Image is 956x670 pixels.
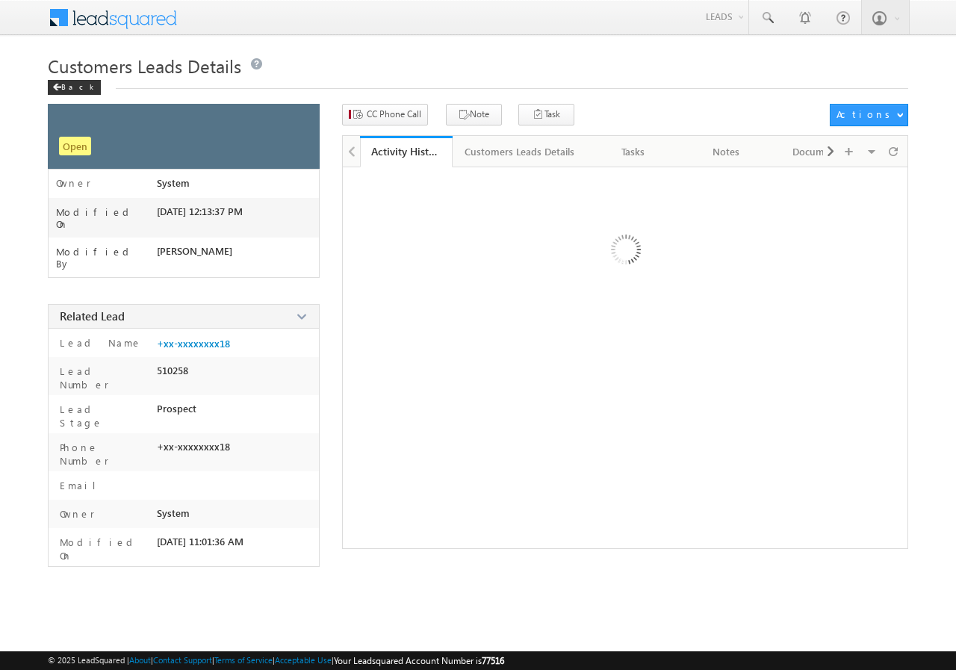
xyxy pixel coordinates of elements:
[48,54,241,78] span: Customers Leads Details
[157,365,188,376] span: 510258
[153,655,212,665] a: Contact Support
[56,536,150,562] label: Modified On
[157,177,190,189] span: System
[334,655,504,666] span: Your Leadsquared Account Number is
[56,365,150,391] label: Lead Number
[56,246,157,270] label: Modified By
[692,143,760,161] div: Notes
[830,104,908,126] button: Actions
[482,655,504,666] span: 77516
[60,308,125,323] span: Related Lead
[371,144,441,158] div: Activity History
[56,441,150,468] label: Phone Number
[367,108,421,121] span: CC Phone Call
[56,206,157,230] label: Modified On
[56,177,91,189] label: Owner
[836,108,896,121] div: Actions
[214,655,273,665] a: Terms of Service
[588,136,680,167] a: Tasks
[680,136,773,167] a: Notes
[157,245,232,257] span: [PERSON_NAME]
[453,136,588,167] a: Customers Leads Details
[275,655,332,665] a: Acceptable Use
[59,137,91,155] span: Open
[360,136,453,166] li: Activity History
[157,403,196,415] span: Prospect
[773,136,866,167] a: Documents
[56,507,95,521] label: Owner
[56,479,108,492] label: Email
[48,80,101,95] div: Back
[342,104,428,125] button: CC Phone Call
[600,143,667,161] div: Tasks
[48,654,504,668] span: © 2025 LeadSquared | | | | |
[129,655,151,665] a: About
[465,143,574,161] div: Customers Leads Details
[518,104,574,125] button: Task
[157,441,230,453] span: +xx-xxxxxxxx18
[56,403,150,429] label: Lead Stage
[785,143,852,161] div: Documents
[547,175,702,329] img: Loading ...
[157,536,243,548] span: [DATE] 11:01:36 AM
[56,336,142,350] label: Lead Name
[157,205,243,217] span: [DATE] 12:13:37 PM
[446,104,502,125] button: Note
[360,136,453,167] a: Activity History
[157,507,190,519] span: System
[157,338,230,350] a: +xx-xxxxxxxx18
